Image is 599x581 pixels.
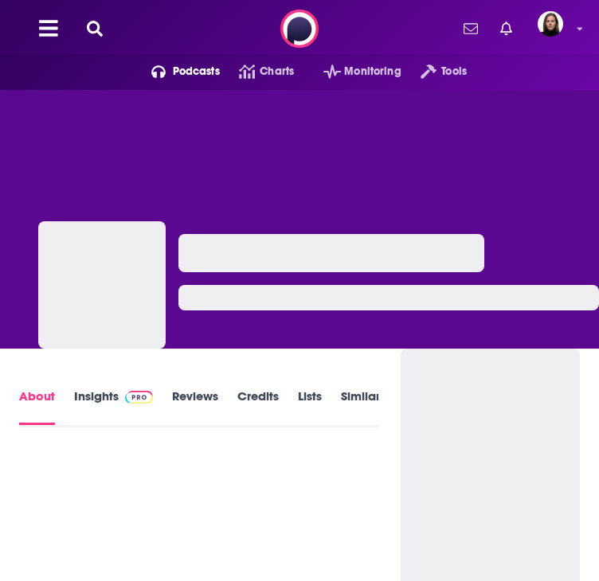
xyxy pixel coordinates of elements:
span: Monitoring [344,60,401,83]
span: Logged in as BevCat3 [538,11,563,37]
a: Logged in as BevCat3 [538,11,573,46]
a: Show notifications dropdown [494,15,519,42]
img: User Profile [538,11,563,37]
img: Podchaser - Follow, Share and Rate Podcasts [280,10,319,48]
a: Reviews [172,389,218,425]
button: open menu [401,59,467,84]
img: Podchaser Pro [125,391,153,404]
span: Charts [260,60,294,83]
a: Charts [220,59,294,84]
a: Lists [298,389,322,425]
button: open menu [304,59,401,84]
span: Tools [441,60,467,83]
a: Show notifications dropdown [457,15,484,42]
a: About [19,389,55,425]
a: Similar [341,389,380,425]
a: InsightsPodchaser Pro [74,389,153,425]
span: Podcasts [173,60,220,83]
a: Credits [237,389,279,425]
button: open menu [132,59,220,84]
